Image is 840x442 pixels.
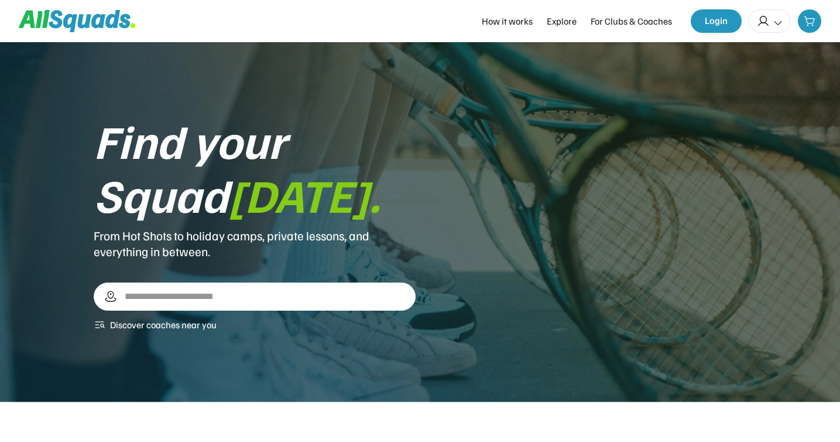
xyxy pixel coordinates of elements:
div: Explore [547,14,577,28]
font: [DATE]. [228,165,380,223]
div: From Hot Shots to holiday camps, private lessons, and everything in between. [94,228,416,259]
div: Discover coaches near you [110,318,217,332]
div: How it works [482,14,533,28]
div: For Clubs & Coaches [591,14,672,28]
button: Login [691,9,742,33]
div: Find your Squad [94,113,416,221]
